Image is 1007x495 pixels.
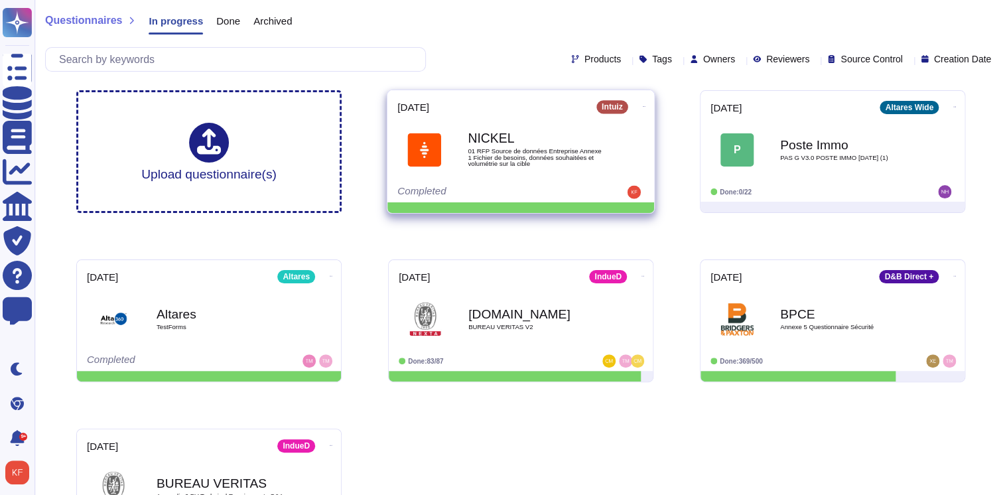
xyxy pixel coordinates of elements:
[157,324,289,330] span: TestForms
[720,188,752,196] span: Done: 0/22
[628,186,641,199] img: user
[880,101,939,114] div: Altares Wide
[720,133,754,167] div: P
[780,155,913,161] span: PAS G V3.0 POSTE IMMO [DATE] (1)
[596,100,628,113] div: Intuiz
[468,324,601,330] span: BUREAU VERITAS V2
[157,477,289,490] b: BUREAU VERITAS
[3,458,38,487] button: user
[720,358,763,365] span: Done: 369/500
[87,441,118,451] span: [DATE]
[397,186,562,199] div: Completed
[938,185,951,198] img: user
[468,148,602,167] span: 01 RFP Source de données Entreprise Annexe 1 Fichier de besoins, données souhaitées et volumétrie...
[879,270,939,283] div: D&B Direct +
[589,270,627,283] div: IndueD
[19,433,27,441] div: 9+
[302,354,316,368] img: user
[934,54,991,64] span: Creation Date
[52,48,425,71] input: Search by keywords
[766,54,809,64] span: Reviewers
[652,54,672,64] span: Tags
[277,270,315,283] div: Altares
[277,439,315,453] div: IndueD
[703,54,735,64] span: Owners
[157,308,289,320] b: Altares
[319,354,332,368] img: user
[253,16,292,26] span: Archived
[631,354,644,368] img: user
[141,123,277,180] div: Upload questionnaire(s)
[468,132,602,145] b: NICKEL
[710,272,742,282] span: [DATE]
[397,102,429,112] span: [DATE]
[780,139,913,151] b: Poste Immo
[926,354,939,368] img: user
[602,354,616,368] img: user
[409,303,442,336] img: Logo
[710,103,742,113] span: [DATE]
[407,133,441,167] img: Logo
[584,54,621,64] span: Products
[408,358,443,365] span: Done: 83/87
[149,16,203,26] span: In progress
[720,303,754,336] img: Logo
[943,354,956,368] img: user
[97,303,130,336] img: Logo
[619,354,632,368] img: user
[87,354,249,368] div: Completed
[5,460,29,484] img: user
[780,324,913,330] span: Annexe 5 Questionnaire Sécurité
[45,15,122,26] span: Questionnaires
[780,308,913,320] b: BPCE
[399,272,430,282] span: [DATE]
[468,308,601,320] b: [DOMAIN_NAME]
[87,272,118,282] span: [DATE]
[840,54,902,64] span: Source Control
[216,16,240,26] span: Done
